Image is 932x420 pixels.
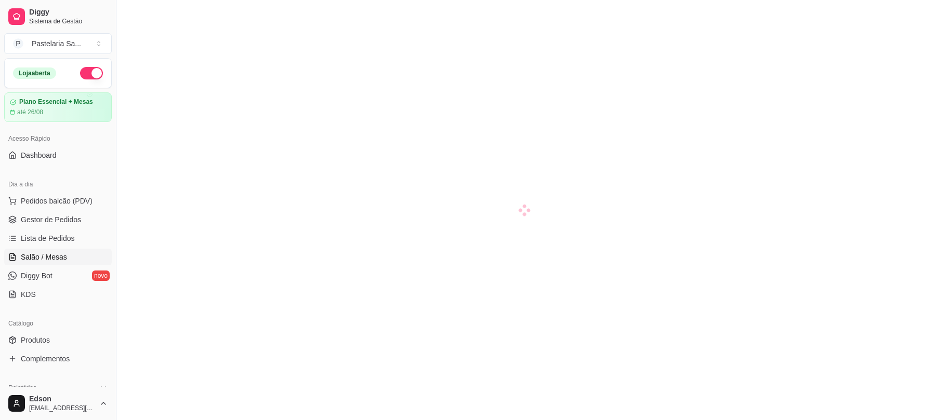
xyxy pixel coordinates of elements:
span: Pedidos balcão (PDV) [21,196,93,206]
span: Sistema de Gestão [29,17,108,25]
div: Acesso Rápido [4,130,112,147]
a: Dashboard [4,147,112,164]
span: Lista de Pedidos [21,233,75,243]
div: Loja aberta [13,67,56,79]
span: Complementos [21,354,70,364]
a: Complementos [4,350,112,367]
span: KDS [21,289,36,300]
article: Plano Essencial + Mesas [19,98,93,106]
a: Lista de Pedidos [4,230,112,247]
a: Diggy Botnovo [4,267,112,284]
span: [EMAIL_ADDRESS][DOMAIN_NAME] [29,404,95,412]
a: KDS [4,286,112,303]
div: Pastelaria Sa ... [32,38,81,49]
span: Diggy Bot [21,270,52,281]
span: Diggy [29,8,108,17]
button: Select a team [4,33,112,54]
a: Plano Essencial + Mesasaté 26/08 [4,92,112,122]
span: Relatórios [8,384,36,392]
span: Gestor de Pedidos [21,214,81,225]
a: DiggySistema de Gestão [4,4,112,29]
button: Pedidos balcão (PDV) [4,193,112,209]
div: Catálogo [4,315,112,332]
button: Edson[EMAIL_ADDRESS][DOMAIN_NAME] [4,391,112,416]
a: Salão / Mesas [4,249,112,265]
span: Dashboard [21,150,57,160]
button: Alterar Status [80,67,103,79]
span: Salão / Mesas [21,252,67,262]
span: Edson [29,395,95,404]
span: Produtos [21,335,50,345]
span: P [13,38,23,49]
a: Gestor de Pedidos [4,211,112,228]
a: Produtos [4,332,112,348]
div: Dia a dia [4,176,112,193]
article: até 26/08 [17,108,43,116]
